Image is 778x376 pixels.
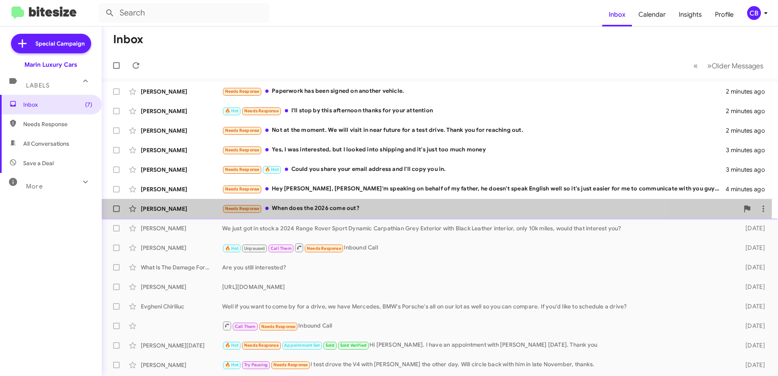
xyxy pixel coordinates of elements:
span: Inbox [23,101,92,109]
a: Special Campaign [11,34,91,53]
div: Evgheni Chiriliuc [141,302,222,310]
div: [URL][DOMAIN_NAME] [222,283,732,291]
button: Previous [688,57,703,74]
div: [PERSON_NAME] [141,224,222,232]
div: Marin Luxury Cars [24,61,77,69]
a: Profile [708,3,740,26]
div: 3 minutes ago [726,166,771,174]
div: 2 minutes ago [726,127,771,135]
div: [PERSON_NAME] [141,146,222,154]
div: [PERSON_NAME] [141,283,222,291]
span: « [693,61,698,71]
h1: Inbox [113,33,143,46]
div: Not at the moment. We will visit in near future for a test drive. Thank you for reaching out. [222,126,726,135]
span: Save a Deal [23,159,54,167]
div: [PERSON_NAME] [141,205,222,213]
span: Needs Response [225,206,260,211]
button: Next [702,57,768,74]
div: Inbound Call [222,321,732,331]
span: Unpaused [244,246,265,251]
span: Sold Verified [340,343,367,348]
span: More [26,183,43,190]
span: Labels [26,82,50,89]
input: Search [98,3,269,23]
div: 2 minutes ago [726,107,771,115]
div: [DATE] [732,341,771,350]
span: Needs Response [225,167,260,172]
span: Needs Response [225,89,260,94]
div: Could you share your email address and I'll copy you in. [222,165,726,174]
div: I'll stop by this afternoon thanks for your attention [222,106,726,116]
a: Insights [672,3,708,26]
span: Needs Response [23,120,92,128]
div: [PERSON_NAME] [141,361,222,369]
span: Try Pausing [244,362,268,367]
span: Needs Response [261,324,296,329]
a: Calendar [632,3,672,26]
div: Paperwork has been signed on another vehicle. [222,87,726,96]
span: Needs Response [225,186,260,192]
span: Older Messages [712,61,763,70]
span: (7) [85,101,92,109]
div: 3 minutes ago [726,146,771,154]
span: Needs Response [225,147,260,153]
span: Appointment Set [284,343,320,348]
span: All Conversations [23,140,69,148]
div: [DATE] [732,322,771,330]
span: Needs Response [244,343,279,348]
div: [DATE] [732,302,771,310]
span: Needs Response [307,246,341,251]
div: What Is The Damage For Accident And P [141,263,222,271]
div: [DATE] [732,283,771,291]
span: Needs Response [225,128,260,133]
a: Inbox [602,3,632,26]
button: CB [740,6,769,20]
div: [PERSON_NAME][DATE] [141,341,222,350]
span: Needs Response [273,362,308,367]
span: Call Them [271,246,292,251]
div: Hey [PERSON_NAME], [PERSON_NAME]'m speaking on behalf of my father, he doesn't speak English well... [222,184,726,194]
nav: Page navigation example [689,57,768,74]
span: 🔥 Hot [265,167,279,172]
div: [DATE] [732,244,771,252]
span: Needs Response [244,108,279,114]
span: Sold [326,343,335,348]
span: Call Them [235,324,256,329]
div: [PERSON_NAME] [141,87,222,96]
div: Inbound Call [222,243,732,253]
div: [PERSON_NAME] [141,185,222,193]
div: Yes, I was interested, but I looked into shipping and it's just too much money [222,145,726,155]
div: I test drove the V4 with [PERSON_NAME] the other day. Will circle back with him in late November,... [222,360,732,369]
div: [DATE] [732,224,771,232]
div: Hi [PERSON_NAME]. I have an appointment with [PERSON_NAME] [DATE]. Thank you [222,341,732,350]
span: Special Campaign [35,39,85,48]
span: » [707,61,712,71]
div: CB [747,6,761,20]
span: 🔥 Hot [225,246,239,251]
div: Are you still interested? [222,263,732,271]
div: [PERSON_NAME] [141,166,222,174]
div: [PERSON_NAME] [141,107,222,115]
div: [DATE] [732,361,771,369]
div: We just got in stock a 2024 Range Rover Sport Dynamic Carpathian Grey Exterior with Black Leather... [222,224,732,232]
div: When does the 2026 come out? [222,204,739,213]
div: [DATE] [732,263,771,271]
div: 4 minutes ago [726,185,771,193]
div: 2 minutes ago [726,87,771,96]
div: [PERSON_NAME] [141,244,222,252]
div: [PERSON_NAME] [141,127,222,135]
span: 🔥 Hot [225,362,239,367]
div: Well if you want to come by for a drive, we have Mercedes, BMW's Porsche's all on our lot as well... [222,302,732,310]
span: 🔥 Hot [225,343,239,348]
span: 🔥 Hot [225,108,239,114]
